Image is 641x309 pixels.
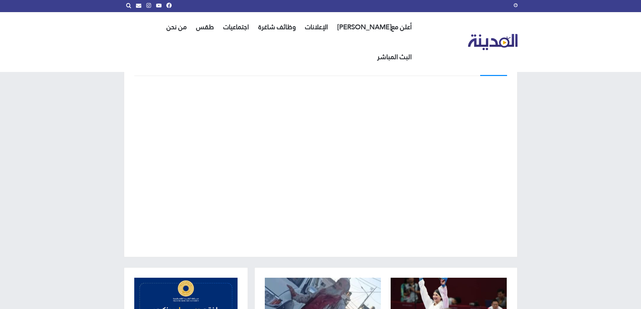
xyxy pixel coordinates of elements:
[162,12,191,42] a: من نحن
[191,12,219,42] a: طقس
[333,12,417,42] a: أعلن مع[PERSON_NAME]
[300,12,333,42] a: الإعلانات
[468,34,518,50] img: تلفزيون المدينة
[372,42,417,72] a: البث المباشر
[254,12,300,42] a: وظائف شاغرة
[219,12,254,42] a: اجتماعيات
